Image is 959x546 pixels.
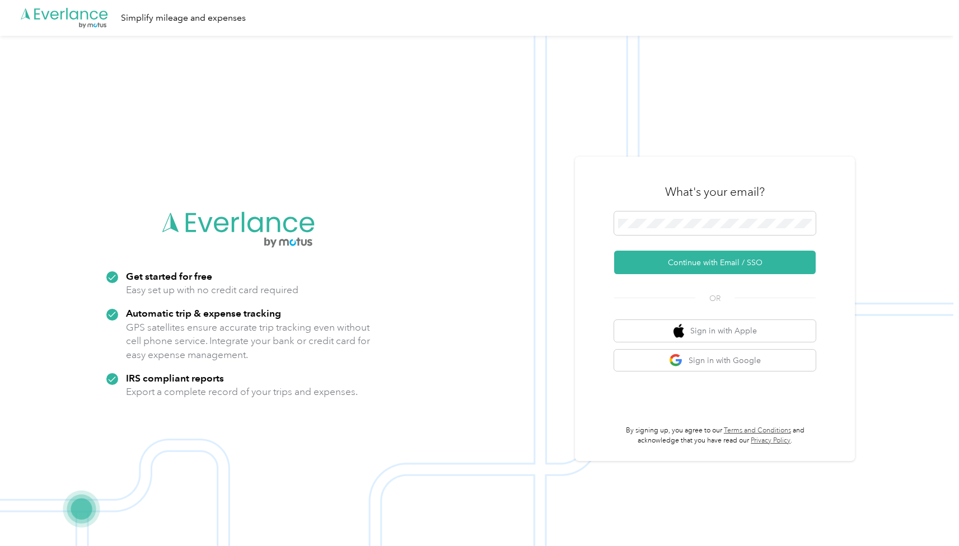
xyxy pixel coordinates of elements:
button: Continue with Email / SSO [614,251,816,274]
img: apple logo [673,324,685,338]
strong: IRS compliant reports [126,372,224,384]
div: Simplify mileage and expenses [121,11,246,25]
p: Export a complete record of your trips and expenses. [126,385,358,399]
button: google logoSign in with Google [614,350,816,371]
p: GPS satellites ensure accurate trip tracking even without cell phone service. Integrate your bank... [126,321,371,362]
span: OR [695,293,735,304]
button: apple logoSign in with Apple [614,320,816,342]
h3: What's your email? [665,184,765,200]
img: google logo [669,354,683,368]
strong: Get started for free [126,270,212,282]
p: By signing up, you agree to our and acknowledge that you have read our . [614,426,816,445]
p: Easy set up with no credit card required [126,283,298,297]
strong: Automatic trip & expense tracking [126,307,281,319]
a: Privacy Policy [751,436,790,445]
a: Terms and Conditions [724,426,791,435]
